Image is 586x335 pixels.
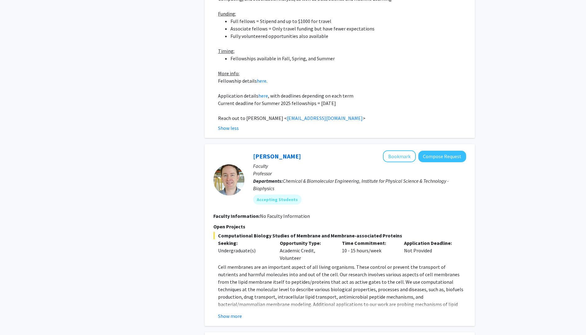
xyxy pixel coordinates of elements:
[218,114,466,122] p: Reach out to [PERSON_NAME] < >
[342,239,395,247] p: Time Commitment:
[337,239,399,262] div: 10 - 15 hours/week
[280,239,333,247] p: Opportunity Type:
[230,32,466,40] li: Fully volunteered opportunities also available
[218,48,234,54] u: Timing:
[383,150,416,162] button: Add Jeffery Klauda to Bookmarks
[218,247,271,254] div: Undergraduate(s)
[218,312,242,320] button: Show more
[253,152,301,160] a: [PERSON_NAME]
[218,70,239,76] u: More info:
[287,115,363,121] a: [EMAIL_ADDRESS][DOMAIN_NAME]
[5,307,26,330] iframe: Chat
[213,213,260,219] b: Faculty Information:
[230,17,466,25] li: Full fellows = Stipend and up to $1000 for travel
[418,151,466,162] button: Compose Request to Jeffery Klauda
[253,178,449,191] span: Chemical & Biomolecular Engineering, Institute for Physical Science & Technology - Biophysics
[260,213,310,219] span: No Faculty Information
[213,223,466,230] p: Open Projects
[213,232,466,239] span: Computational Biology Studies of Membrane and Membrane-associated Proteins
[275,239,337,262] div: Academic Credit, Volunteer
[399,239,461,262] div: Not Provided
[404,239,457,247] p: Application Deadline:
[218,124,239,132] button: Show less
[253,162,466,170] p: Faculty
[218,92,466,99] p: Application details , with deadlines depending on each term
[218,77,466,85] p: Fellowship details .
[253,195,302,204] mat-chip: Accepting Students
[218,239,271,247] p: Seeking:
[218,99,466,107] p: Current deadline for Summer 2025 fellowships = [DATE]
[253,178,283,184] b: Departments:
[253,170,466,177] p: Professor
[258,93,268,99] a: here
[230,25,466,32] li: Associate fellows = Only travel funding but have fewer expectations
[257,78,266,84] a: here
[230,55,466,62] li: Fellowships available in Fall, Spring, and Summer
[218,11,236,17] u: Funding:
